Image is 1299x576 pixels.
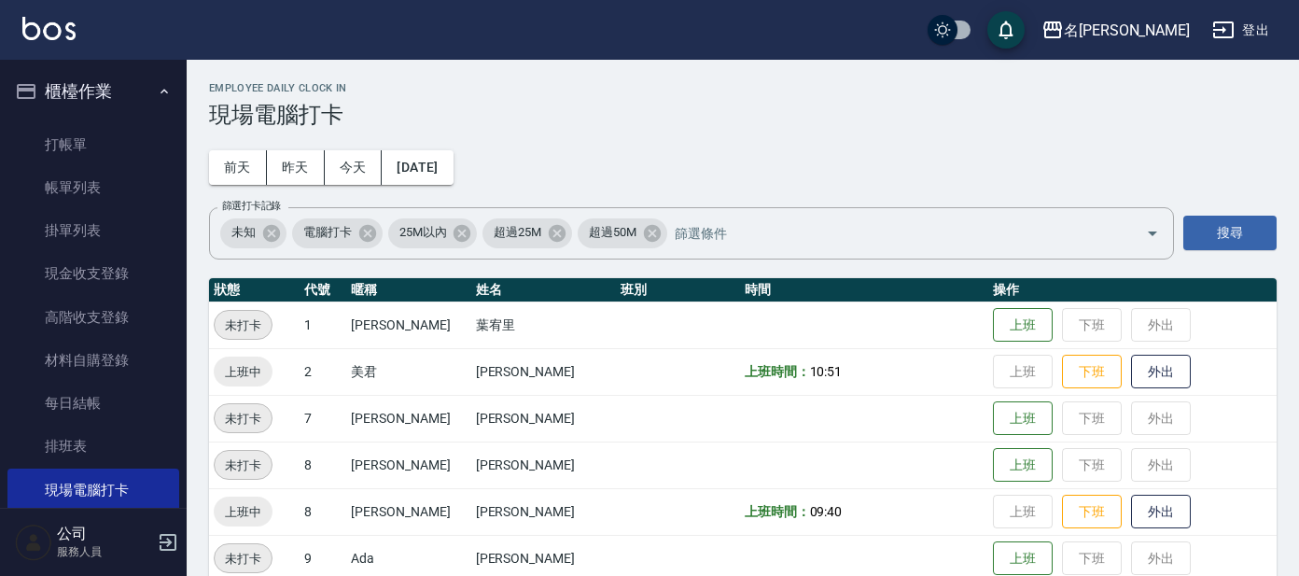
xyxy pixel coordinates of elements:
th: 班別 [616,278,740,302]
h3: 現場電腦打卡 [209,102,1277,128]
button: 櫃檯作業 [7,67,179,116]
button: 上班 [993,448,1053,483]
h5: 公司 [57,525,152,543]
b: 上班時間： [745,504,810,519]
th: 操作 [988,278,1277,302]
a: 現場電腦打卡 [7,469,179,512]
td: 2 [300,348,346,395]
button: 搜尋 [1183,216,1277,250]
td: 8 [300,488,346,535]
td: 1 [300,302,346,348]
button: 上班 [993,308,1053,343]
button: Open [1138,218,1167,248]
div: 超過50M [578,218,667,248]
td: 葉宥里 [471,302,616,348]
th: 代號 [300,278,346,302]
img: Person [15,524,52,561]
button: 下班 [1062,495,1122,529]
td: 美君 [346,348,470,395]
a: 打帳單 [7,123,179,166]
a: 排班表 [7,425,179,468]
span: 超過50M [578,223,648,242]
span: 未打卡 [215,549,272,569]
span: 上班中 [214,502,272,522]
button: 上班 [993,401,1053,436]
label: 篩選打卡記錄 [222,199,281,213]
td: [PERSON_NAME] [471,442,616,488]
a: 高階收支登錄 [7,296,179,339]
td: [PERSON_NAME] [346,442,470,488]
th: 狀態 [209,278,300,302]
p: 服務人員 [57,543,152,560]
td: [PERSON_NAME] [346,302,470,348]
h2: Employee Daily Clock In [209,82,1277,94]
button: save [987,11,1025,49]
input: 篩選條件 [670,217,1113,249]
button: 外出 [1131,355,1191,389]
span: 10:51 [810,364,843,379]
button: [DATE] [382,150,453,185]
div: 名[PERSON_NAME] [1064,19,1190,42]
img: Logo [22,17,76,40]
td: [PERSON_NAME] [346,488,470,535]
td: [PERSON_NAME] [471,488,616,535]
td: 8 [300,442,346,488]
button: 登出 [1205,13,1277,48]
button: 昨天 [267,150,325,185]
td: [PERSON_NAME] [346,395,470,442]
th: 時間 [740,278,988,302]
span: 未打卡 [215,316,272,335]
div: 未知 [220,218,286,248]
button: 上班 [993,541,1053,576]
th: 姓名 [471,278,616,302]
div: 電腦打卡 [292,218,383,248]
span: 未打卡 [215,456,272,475]
th: 暱稱 [346,278,470,302]
td: [PERSON_NAME] [471,395,616,442]
span: 未知 [220,223,267,242]
span: 未打卡 [215,409,272,428]
td: [PERSON_NAME] [471,348,616,395]
button: 名[PERSON_NAME] [1034,11,1197,49]
a: 材料自購登錄 [7,339,179,382]
b: 上班時間： [745,364,810,379]
a: 掛單列表 [7,209,179,252]
div: 25M以內 [388,218,478,248]
span: 電腦打卡 [292,223,363,242]
div: 超過25M [482,218,572,248]
span: 25M以內 [388,223,458,242]
a: 帳單列表 [7,166,179,209]
button: 今天 [325,150,383,185]
a: 每日結帳 [7,382,179,425]
span: 09:40 [810,504,843,519]
button: 前天 [209,150,267,185]
span: 超過25M [482,223,552,242]
span: 上班中 [214,362,272,382]
td: 7 [300,395,346,442]
button: 下班 [1062,355,1122,389]
button: 外出 [1131,495,1191,529]
a: 現金收支登錄 [7,252,179,295]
